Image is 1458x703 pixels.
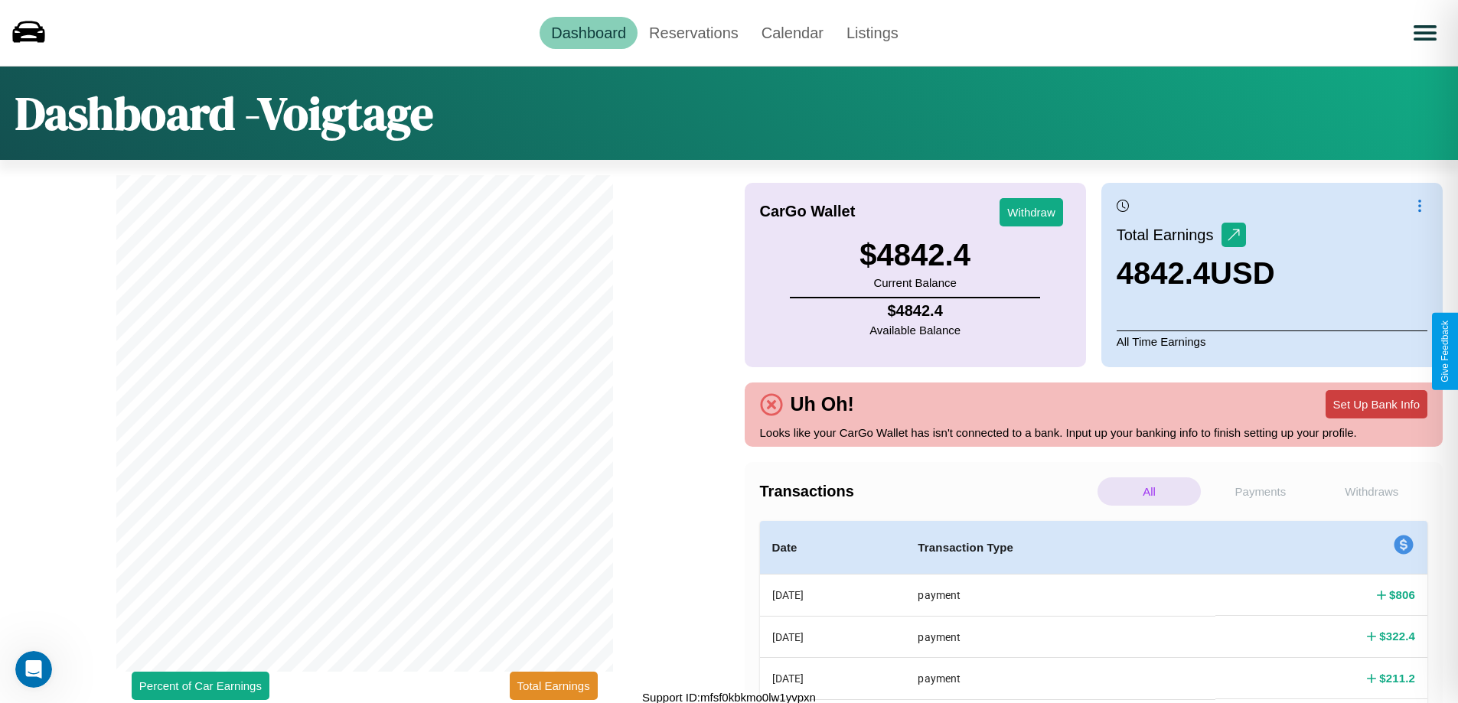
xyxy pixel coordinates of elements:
th: payment [905,574,1215,617]
div: Give Feedback [1440,321,1450,382]
h4: Uh Oh! [783,393,862,415]
h4: $ 806 [1389,587,1415,603]
a: Reservations [638,17,750,49]
p: Total Earnings [1117,221,1222,249]
button: Withdraw [1000,198,1063,226]
p: Payments [1208,477,1312,506]
h4: CarGo Wallet [760,203,856,220]
h3: 4842.4 USD [1117,256,1275,291]
h4: $ 4842.4 [869,302,961,320]
p: Current Balance [859,272,970,293]
h4: Transaction Type [918,539,1203,557]
a: Dashboard [540,17,638,49]
iframe: Intercom live chat [15,651,52,688]
h1: Dashboard - Voigtage [15,82,433,145]
h4: Transactions [760,483,1094,500]
th: [DATE] [760,658,906,699]
p: Available Balance [869,320,961,340]
a: Calendar [750,17,835,49]
h4: $ 211.2 [1379,670,1415,686]
h4: $ 322.4 [1379,628,1415,644]
p: Looks like your CarGo Wallet has isn't connected to a bank. Input up your banking info to finish ... [760,422,1428,443]
h3: $ 4842.4 [859,238,970,272]
button: Percent of Car Earnings [132,672,269,700]
p: All Time Earnings [1117,330,1427,352]
th: [DATE] [760,574,906,617]
th: payment [905,616,1215,657]
th: [DATE] [760,616,906,657]
button: Open menu [1404,11,1447,54]
p: All [1098,477,1201,506]
h4: Date [772,539,894,557]
button: Set Up Bank Info [1326,390,1427,418]
p: Withdraws [1320,477,1424,506]
th: payment [905,658,1215,699]
a: Listings [835,17,910,49]
button: Total Earnings [510,672,598,700]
